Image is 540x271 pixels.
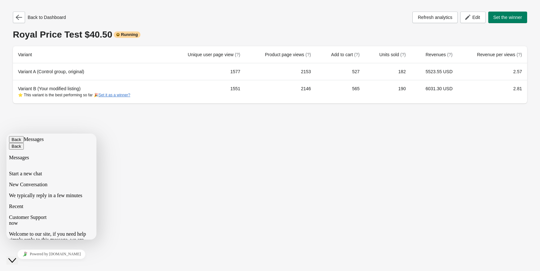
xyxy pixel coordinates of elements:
td: 527 [316,63,364,80]
div: Royal Price Test $40.50 [13,30,527,40]
span: Revenue per views [477,52,522,57]
td: 2.81 [458,80,527,103]
div: Customer SupportnowWelcome to our site, if you need help simply reply to this message, we are onl... [3,81,87,126]
div: Back to Dashboard [13,12,66,23]
td: 565 [316,80,364,103]
span: Product page views [265,52,311,57]
td: 2.57 [458,63,527,80]
span: (?) [305,52,311,57]
span: Revenues [426,52,453,57]
span: Units sold [379,52,406,57]
span: (?) [400,52,406,57]
td: 1551 [166,80,245,103]
div: Variant A (Control group, original) [18,68,161,75]
span: (?) [517,52,522,57]
span: now [3,87,12,92]
div: Variant B (Your modified listing) [18,85,161,98]
iframe: chat widget [6,134,96,240]
td: 190 [365,80,411,103]
span: (?) [354,52,360,57]
th: Variant [13,46,166,63]
td: 1577 [166,63,245,80]
td: 5523.55 USD [411,63,458,80]
button: Edit [460,12,485,23]
span: (?) [447,52,453,57]
span: Set the winner [493,15,522,20]
span: Customer Support [3,81,40,86]
span: Edit [472,15,480,20]
button: Set the winner [488,12,527,23]
span: Welcome to our site, if you need help simply reply to this message, we are online and ready to help. [3,98,80,115]
span: Add to cart [331,52,360,57]
td: 182 [365,63,411,80]
div: Running [114,31,140,38]
span: (?) [235,52,240,57]
button: Set it as a winner? [99,93,130,97]
span: Unique user page view [188,52,240,57]
iframe: chat widget [6,245,27,265]
span: Refresh analytics [418,15,452,20]
td: 6031.30 USD [411,80,458,103]
button: Refresh analytics [412,12,458,23]
div: ⭐ This variant is the best performing so far 🎉 [18,92,161,98]
td: 2146 [246,80,316,103]
iframe: chat widget [6,247,96,261]
td: 2153 [246,63,316,80]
